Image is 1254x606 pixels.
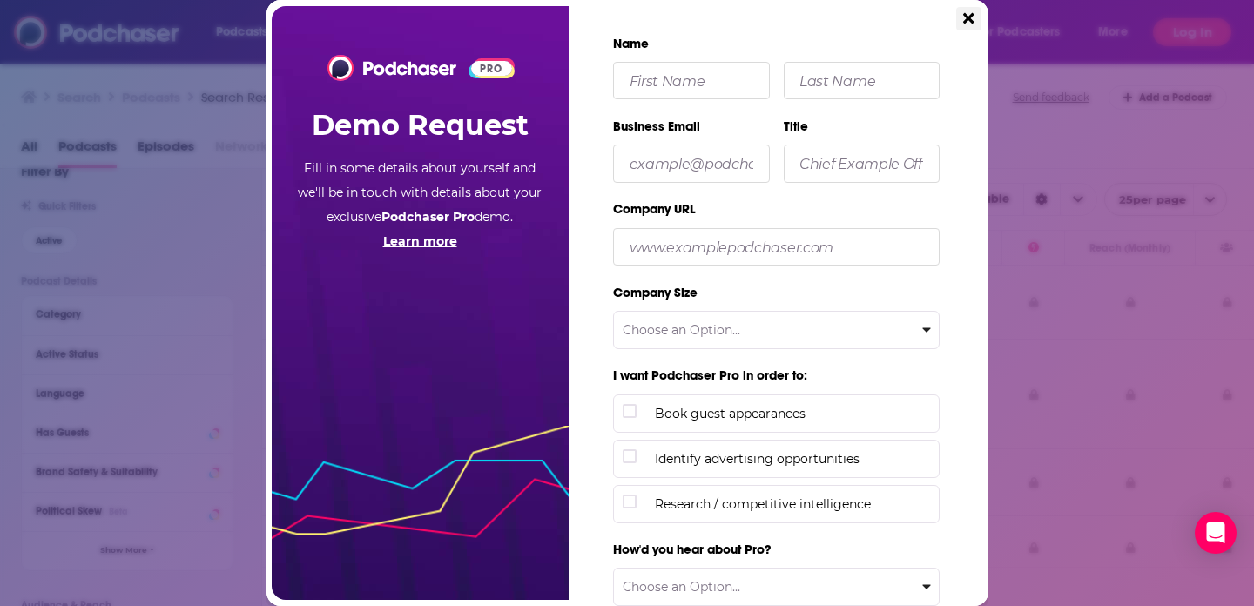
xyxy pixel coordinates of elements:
[613,145,770,182] input: example@podchaser.com
[613,534,948,568] label: How'd you hear about Pro?
[383,233,457,249] a: Learn more
[784,111,940,145] label: Title
[784,62,940,99] input: Last Name
[327,58,457,75] a: Podchaser - Follow, Share and Rate Podcasts
[613,28,948,62] label: Name
[784,145,940,182] input: Chief Example Officer
[613,193,940,227] label: Company URL
[956,7,981,30] button: Close
[655,449,930,468] span: Identify advertising opportunities
[613,62,770,99] input: First Name
[297,156,543,253] p: Fill in some details about yourself and we'll be in touch with details about your exclusive demo.
[327,55,457,81] img: Podchaser - Follow, Share and Rate Podcasts
[613,277,940,311] label: Company Size
[655,495,930,514] span: Research / competitive intelligence
[613,360,948,394] label: I want Podchaser Pro in order to:
[655,404,930,423] span: Book guest appearances
[1195,512,1237,554] div: Open Intercom Messenger
[471,61,512,76] span: PRO
[327,55,512,81] a: Podchaser Logo PRO
[312,94,529,156] h2: Demo Request
[613,111,770,145] label: Business Email
[381,209,475,225] b: Podchaser Pro
[613,228,940,266] input: www.examplepodchaser.com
